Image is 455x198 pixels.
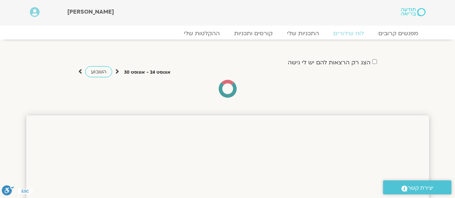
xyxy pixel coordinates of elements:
[227,30,280,37] a: קורסים ותכניות
[67,8,114,16] span: [PERSON_NAME]
[30,30,426,37] nav: Menu
[408,183,433,193] span: יצירת קשר
[177,30,227,37] a: ההקלטות שלי
[85,66,112,77] a: השבוע
[383,180,451,194] a: יצירת קשר
[124,69,170,76] p: אוגוסט 24 - אוגוסט 30
[91,68,106,75] span: השבוע
[280,30,326,37] a: התכניות שלי
[326,30,371,37] a: לוח שידורים
[288,59,370,66] label: הצג רק הרצאות להם יש לי גישה
[371,30,426,37] a: מפגשים קרובים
